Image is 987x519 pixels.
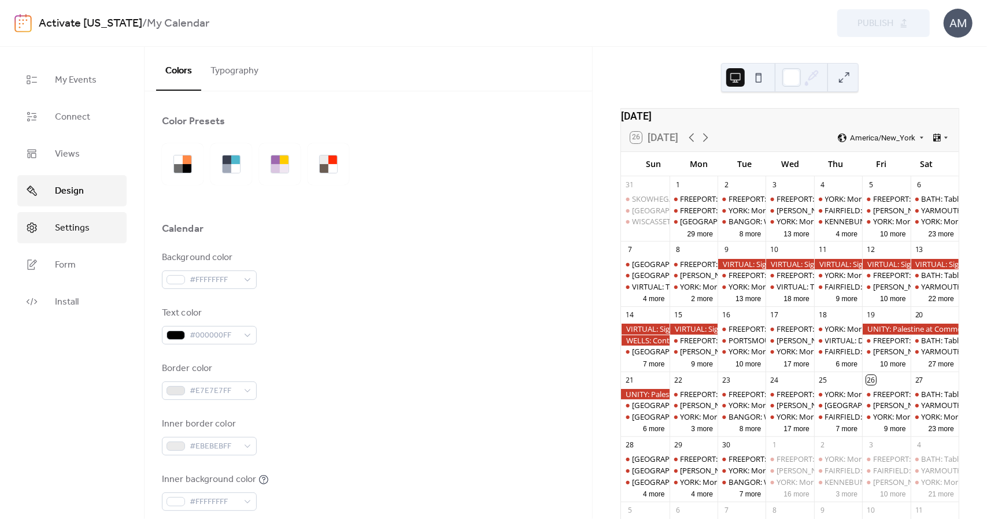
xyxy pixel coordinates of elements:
[875,292,910,303] button: 10 more
[729,205,904,216] div: YORK: Morning Resistance at [GEOGRAPHIC_DATA]
[680,216,800,227] div: [GEOGRAPHIC_DATA]: [DATE] Rally
[670,324,718,334] div: VIRTUAL: Sign the Petition to Kick ICE Out of Pease
[770,245,779,255] div: 10
[911,259,959,269] div: VIRTUAL: Sign the Petition to Kick ICE Out of Pease
[862,270,910,280] div: FREEPORT: AM and PM Rush Hour Brigade. Click for times!
[632,216,860,227] div: WISCASSET: Community Stand Up - Being a Good Human Matters!
[625,180,635,190] div: 31
[162,362,254,376] div: Border color
[162,306,254,320] div: Text color
[779,422,814,433] button: 17 more
[686,292,718,303] button: 2 more
[767,152,813,176] div: Wed
[850,134,915,142] span: America/New_York
[680,194,895,204] div: FREEPORT: AM and PM Visibility Bridge Brigade. Click for times!
[766,454,814,464] div: FREEPORT: Visibility Brigade Standout
[914,375,924,385] div: 27
[621,270,669,280] div: PORTLAND: DEERING CENTER Porchfest
[866,310,876,320] div: 19
[862,324,959,334] div: UNITY: Palestine at Common Ground Fair
[722,440,731,450] div: 30
[680,465,838,476] div: [PERSON_NAME]: NO I.C.E in [PERSON_NAME]
[818,245,827,255] div: 11
[625,245,635,255] div: 7
[55,295,79,309] span: Install
[777,412,952,422] div: YORK: Morning Resistance at [GEOGRAPHIC_DATA]
[190,329,238,343] span: #000000FF
[729,400,904,410] div: YORK: Morning Resistance at [GEOGRAPHIC_DATA]
[825,346,915,357] div: FAIRFIELD: Stop The Coup
[718,259,766,269] div: VIRTUAL: Sign the Petition to Kick ICE Out of Pease
[632,477,833,487] div: [GEOGRAPHIC_DATA]: Support Palestine Weekly Standout
[673,505,683,515] div: 6
[766,412,814,422] div: YORK: Morning Resistance at Town Center
[904,152,949,176] div: Sat
[814,259,862,269] div: VIRTUAL: Sign the Petition to Kick ICE Out of Pease
[680,389,895,399] div: FREEPORT: AM and PM Visibility Bridge Brigade. Click for times!
[866,245,876,255] div: 12
[814,216,862,227] div: KENNEBUNK: Stand Out
[718,270,766,280] div: FREEPORT: VISIBILITY FREEPORT Stand for Democracy!
[770,180,779,190] div: 3
[766,270,814,280] div: FREEPORT: Visibility Brigade Standout
[621,465,669,476] div: PORTLAND; Canvass with Maine Dems in Portland
[777,335,934,346] div: [PERSON_NAME]: NO I.C.E in [PERSON_NAME]
[673,180,683,190] div: 1
[862,400,910,410] div: WELLS: NO I.C.E in Wells
[17,286,127,317] a: Install
[911,346,959,357] div: YARMOUTH: Saturday Weekly Rally - Resist Hate - Support Democracy
[630,152,676,176] div: Sun
[621,412,669,422] div: PORTLAND: Sun Day: A Day of Action Celebrating Clean Energy
[686,422,718,433] button: 3 more
[911,216,959,227] div: YORK: Morning Resistance at Town Center
[911,400,959,410] div: YARMOUTH: Saturday Weekly Rally - Resist Hate - Support Democracy
[680,270,838,280] div: [PERSON_NAME]: NO I.C.E in [PERSON_NAME]
[718,400,766,410] div: YORK: Morning Resistance at Town Center
[777,389,907,399] div: FREEPORT: Visibility Brigade Standout
[777,270,907,280] div: FREEPORT: Visibility Brigade Standout
[911,477,959,487] div: YORK: Morning Resistance at Town Center
[670,477,718,487] div: YORK: Morning Resistance at Town Center
[638,292,670,303] button: 4 more
[779,228,814,239] button: 13 more
[814,324,862,334] div: YORK: Morning Resistance at Town Center
[911,270,959,280] div: BATH: Tabling at the Bath Farmers Market
[162,417,254,431] div: Inner border color
[875,358,910,369] button: 10 more
[718,412,766,422] div: BANGOR: Weekly peaceful protest
[621,259,669,269] div: BELFAST: Support Palestine Weekly Standout
[638,488,670,499] button: 4 more
[777,400,934,410] div: [PERSON_NAME]: NO I.C.E in [PERSON_NAME]
[831,358,863,369] button: 6 more
[621,477,669,487] div: BELFAST: Support Palestine Weekly Standout
[680,477,856,487] div: YORK: Morning Resistance at [GEOGRAPHIC_DATA]
[729,324,917,334] div: FREEPORT: VISIBILITY FREEPORT Stand for Democracy!
[632,205,833,216] div: [GEOGRAPHIC_DATA]: Support Palestine Weekly Standout
[873,465,986,476] div: FAIRFIELD: Youth Voting Summit
[55,73,97,87] span: My Events
[914,440,924,450] div: 4
[632,346,928,357] div: [GEOGRAPHIC_DATA]: SURJ Greater Portland Gathering (Showing up for Racial Justice)
[779,488,814,499] button: 16 more
[17,212,127,243] a: Settings
[670,259,718,269] div: FREEPORT: AM and PM Visibility Bridge Brigade. Click for times!
[722,505,731,515] div: 7
[831,292,863,303] button: 9 more
[825,477,910,487] div: KENNEBUNK: Stand Out
[862,346,910,357] div: WELLS: NO I.C.E in Wells
[162,114,225,128] div: Color Presets
[924,358,959,369] button: 27 more
[766,281,814,292] div: VIRTUAL: The Shape of Solidarity - Listening To Palestine
[162,251,254,265] div: Background color
[55,147,80,161] span: Views
[862,454,910,464] div: FREEPORT: AM and PM Rush Hour Brigade. Click for times!
[17,64,127,95] a: My Events
[777,216,952,227] div: YORK: Morning Resistance at [GEOGRAPHIC_DATA]
[638,422,670,433] button: 6 more
[670,465,718,476] div: WELLS: NO I.C.E in Wells
[814,346,862,357] div: FAIRFIELD: Stop The Coup
[944,9,973,38] div: AM
[632,400,903,410] div: [GEOGRAPHIC_DATA]; Canvass with [US_STATE] Dems in [GEOGRAPHIC_DATA]
[862,477,910,487] div: WELLS: NO I.C.E in Wells
[814,335,862,346] div: VIRTUAL: De-Escalation Training for ICE Watch Volunteers. Part of Verifier Training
